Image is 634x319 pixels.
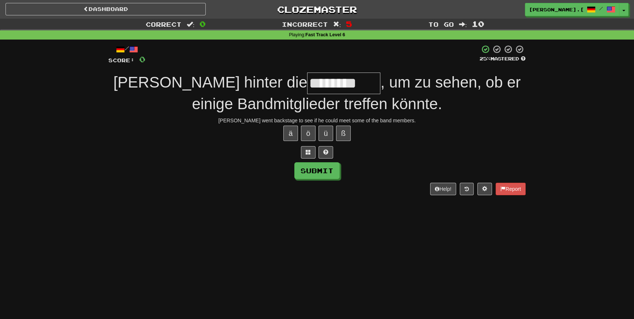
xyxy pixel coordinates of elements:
[480,56,491,62] span: 25 %
[192,74,521,112] span: , um zu sehen, ob er einige Bandmitglieder treffen könnte.
[599,6,603,11] span: /
[318,146,333,159] button: Single letter hint - you only get 1 per sentence and score half the points! alt+h
[428,21,454,28] span: To go
[283,126,298,141] button: ä
[430,183,456,195] button: Help!
[525,3,619,16] a: [PERSON_NAME].[PERSON_NAME] /
[301,126,316,141] button: ö
[113,74,307,91] span: [PERSON_NAME] hinter die
[336,126,351,141] button: ß
[108,57,135,63] span: Score:
[346,19,352,28] span: 5
[108,117,526,124] div: [PERSON_NAME] went backstage to see if he could meet some of the band members.
[282,21,328,28] span: Incorrect
[472,19,484,28] span: 10
[301,146,316,159] button: Switch sentence to multiple choice alt+p
[146,21,182,28] span: Correct
[496,183,526,195] button: Report
[459,21,467,27] span: :
[294,162,340,179] button: Submit
[5,3,206,15] a: Dashboard
[318,126,333,141] button: ü
[108,45,145,54] div: /
[217,3,417,16] a: Clozemaster
[529,6,583,13] span: [PERSON_NAME].[PERSON_NAME]
[187,21,195,27] span: :
[139,55,145,64] span: 0
[480,56,526,62] div: Mastered
[305,32,345,37] strong: Fast Track Level 6
[460,183,474,195] button: Round history (alt+y)
[333,21,341,27] span: :
[199,19,206,28] span: 0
